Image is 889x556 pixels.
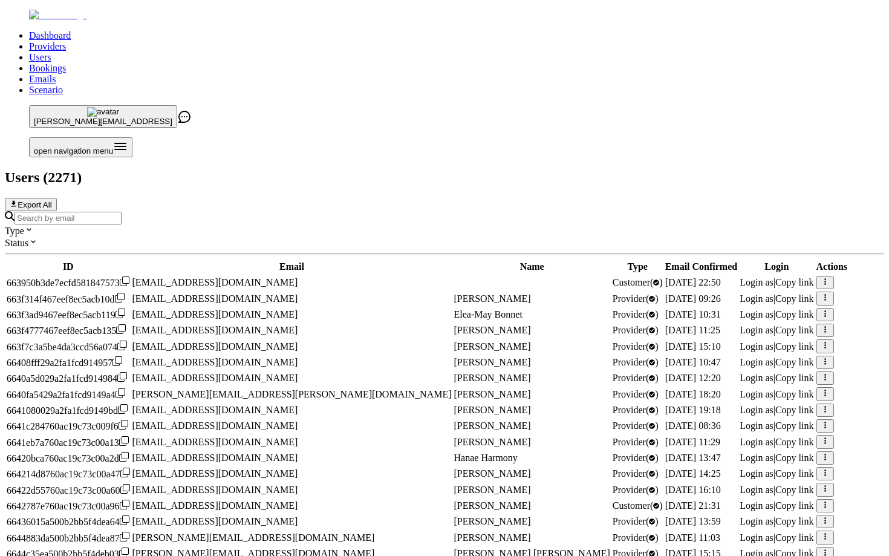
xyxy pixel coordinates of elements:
span: Login as [740,309,773,319]
span: [EMAIL_ADDRESS][DOMAIN_NAME] [132,405,298,415]
span: [EMAIL_ADDRESS][DOMAIN_NAME] [132,309,298,319]
span: Login as [740,341,773,352]
div: Click to copy [7,484,130,496]
span: [PERSON_NAME][EMAIL_ADDRESS] [34,117,172,126]
a: Dashboard [29,30,71,41]
th: Actions [816,261,848,273]
span: [EMAIL_ADDRESS][DOMAIN_NAME] [132,500,298,511]
span: [EMAIL_ADDRESS][DOMAIN_NAME] [132,468,298,479]
div: Click to copy [7,452,130,464]
div: Click to copy [7,341,130,353]
span: validated [613,389,659,399]
span: [EMAIL_ADDRESS][DOMAIN_NAME] [132,373,298,383]
span: [DATE] 11:29 [665,437,720,447]
span: validated [613,277,663,287]
img: Fluum Logo [29,10,87,21]
span: open navigation menu [34,146,113,155]
span: [DATE] 15:10 [665,341,721,352]
a: Bookings [29,63,66,73]
div: | [740,277,813,288]
th: Login [739,261,814,273]
span: [EMAIL_ADDRESS][DOMAIN_NAME] [132,485,298,495]
span: [DATE] 12:20 [665,373,721,383]
div: Click to copy [7,356,130,368]
span: Copy link [775,277,814,287]
span: Copy link [775,532,814,543]
span: validated [613,437,659,447]
span: [PERSON_NAME] [454,357,531,367]
span: [DATE] 08:36 [665,420,721,431]
span: [DATE] 18:20 [665,389,721,399]
span: Login as [740,468,773,479]
span: [PERSON_NAME] [454,468,531,479]
span: Login as [740,420,773,431]
div: Click to copy [7,404,130,416]
input: Search by email [15,212,122,224]
span: validated [613,485,659,495]
span: validated [613,516,659,526]
th: ID [6,261,131,273]
span: Login as [740,389,773,399]
span: Copy link [775,453,814,463]
div: | [740,500,813,511]
span: [PERSON_NAME] [454,532,531,543]
span: Login as [740,293,773,304]
div: | [740,420,813,431]
div: Click to copy [7,532,130,544]
th: Type [612,261,663,273]
span: Login as [740,532,773,543]
div: | [740,293,813,304]
span: [DATE] 16:10 [665,485,721,495]
div: | [740,437,813,448]
th: Email [132,261,452,273]
span: [PERSON_NAME] [454,325,531,335]
div: | [740,309,813,320]
span: [DATE] 11:25 [665,325,720,335]
div: Click to copy [7,500,130,512]
span: Login as [740,453,773,463]
span: [DATE] 13:47 [665,453,721,463]
span: validated [613,373,659,383]
div: Click to copy [7,436,130,448]
span: [EMAIL_ADDRESS][DOMAIN_NAME] [132,325,298,335]
span: [DATE] 14:25 [665,468,721,479]
span: Login as [740,277,773,287]
span: [PERSON_NAME] [454,485,531,495]
span: Copy link [775,437,814,447]
span: validated [613,325,659,335]
span: Login as [740,516,773,526]
span: validated [613,405,659,415]
div: Click to copy [7,515,130,528]
a: Scenario [29,85,63,95]
span: [DATE] 22:50 [665,277,721,287]
div: Click to copy [7,293,130,305]
div: Click to copy [7,324,130,336]
span: validated [613,309,659,319]
h2: Users ( 2271 ) [5,169,884,186]
span: Copy link [775,373,814,383]
div: | [740,389,813,400]
span: validated [613,341,659,352]
button: Export All [5,198,57,211]
span: [PERSON_NAME] [454,420,531,431]
span: [PERSON_NAME] [454,405,531,415]
div: | [740,485,813,495]
span: Copy link [775,325,814,335]
span: Login as [740,485,773,495]
div: Click to copy [7,388,130,401]
button: avatar[PERSON_NAME][EMAIL_ADDRESS] [29,105,177,128]
span: [PERSON_NAME] [454,293,531,304]
div: Type [5,224,884,237]
div: | [740,532,813,543]
span: [PERSON_NAME][EMAIL_ADDRESS][DOMAIN_NAME] [132,532,375,543]
span: Login as [740,325,773,335]
span: Copy link [775,309,814,319]
div: | [740,516,813,527]
span: Copy link [775,468,814,479]
span: [EMAIL_ADDRESS][DOMAIN_NAME] [132,516,298,526]
span: Hanae Harmony [454,453,518,463]
th: Name [454,261,611,273]
div: | [740,357,813,368]
div: Click to copy [7,468,130,480]
span: Copy link [775,420,814,431]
